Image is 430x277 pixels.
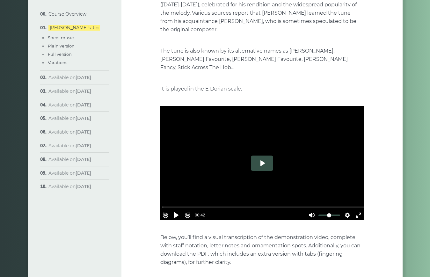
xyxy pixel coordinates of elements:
[160,85,364,93] p: It is played in the E Dorian scale.
[48,184,91,189] span: Available on
[76,88,91,94] strong: [DATE]
[76,170,91,176] strong: [DATE]
[48,11,86,17] a: Course Overview
[48,115,91,121] span: Available on
[48,88,91,94] span: Available on
[48,52,72,57] a: Full version
[160,47,364,72] p: The tune is also known by its alternative names as [PERSON_NAME], [PERSON_NAME] Favourite, [PERSO...
[48,170,91,176] span: Available on
[48,35,74,40] a: Sheet music
[76,102,91,108] strong: [DATE]
[48,129,91,135] span: Available on
[76,157,91,162] strong: [DATE]
[76,184,91,189] strong: [DATE]
[48,43,75,48] a: Plain version
[160,233,364,266] p: Below, you’ll find a visual transcription of the demonstration video, complete with staff notatio...
[48,25,100,31] a: [PERSON_NAME]’s Jig
[48,75,91,80] span: Available on
[48,157,91,162] span: Available on
[76,75,91,80] strong: [DATE]
[48,143,91,149] span: Available on
[48,60,67,65] a: Varations
[76,115,91,121] strong: [DATE]
[48,102,91,108] span: Available on
[76,129,91,135] strong: [DATE]
[76,143,91,149] strong: [DATE]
